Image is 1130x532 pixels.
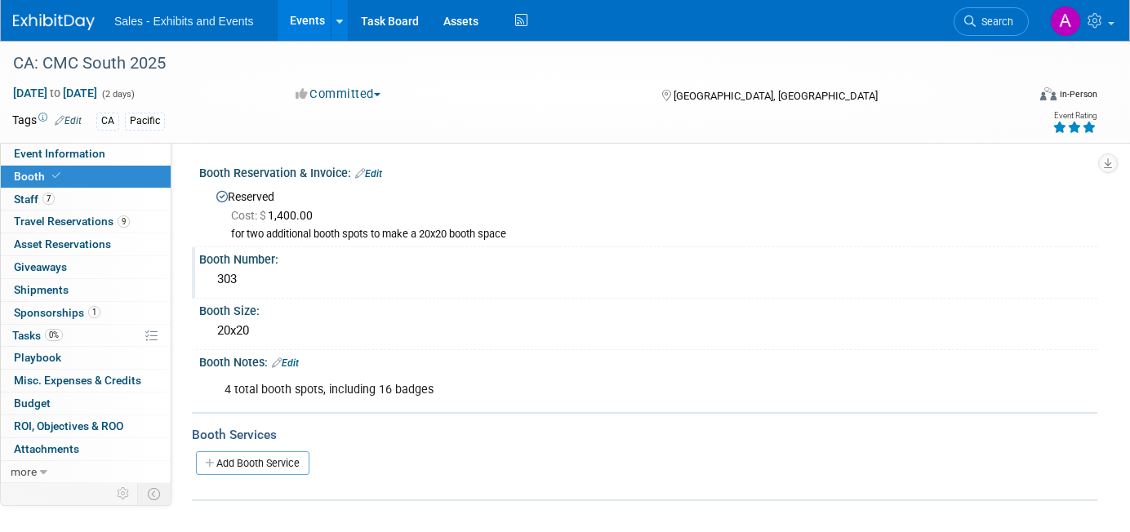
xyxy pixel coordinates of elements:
[45,329,63,341] span: 0%
[199,247,1097,268] div: Booth Number:
[96,113,119,130] div: CA
[7,49,1005,78] div: CA: CMC South 2025
[976,16,1013,28] span: Search
[12,329,63,342] span: Tasks
[1,461,171,483] a: more
[1,392,171,415] a: Budget
[1,347,171,369] a: Playbook
[1,370,171,392] a: Misc. Expenses & Credits
[14,419,123,432] span: ROI, Objectives & ROO
[290,86,387,103] button: Committed
[1,302,171,324] a: Sponsorships1
[12,86,98,100] span: [DATE] [DATE]
[118,215,130,228] span: 9
[1052,112,1097,120] div: Event Rating
[272,357,299,369] a: Edit
[109,483,138,504] td: Personalize Event Tab Strip
[14,283,69,296] span: Shipments
[88,306,100,318] span: 1
[1,415,171,437] a: ROI, Objectives & ROO
[1,279,171,301] a: Shipments
[1050,6,1081,37] img: Alexandra Horne
[954,7,1029,36] a: Search
[14,170,64,183] span: Booth
[14,442,79,455] span: Attachments
[11,465,37,478] span: more
[192,426,1097,444] div: Booth Services
[1,438,171,460] a: Attachments
[199,299,1097,319] div: Booth Size:
[1,188,171,211] a: Staff7
[355,168,382,180] a: Edit
[47,86,63,100] span: to
[1,211,171,233] a: Travel Reservations9
[14,260,67,273] span: Giveaways
[937,85,1098,109] div: Event Format
[42,193,55,205] span: 7
[125,113,165,130] div: Pacific
[1,143,171,165] a: Event Information
[196,451,309,475] a: Add Booth Service
[231,228,1085,242] div: for two additional booth spots to make a 20x20 booth space
[211,267,1085,292] div: 303
[199,350,1097,371] div: Booth Notes:
[213,374,923,406] div: 4 total booth spots, including 16 badges
[14,351,61,364] span: Playbook
[231,209,268,222] span: Cost: $
[211,318,1085,344] div: 20x20
[1,233,171,255] a: Asset Reservations
[14,397,51,410] span: Budget
[1,256,171,278] a: Giveaways
[100,89,135,100] span: (2 days)
[114,15,253,28] span: Sales - Exhibits and Events
[14,374,141,387] span: Misc. Expenses & Credits
[13,14,95,30] img: ExhibitDay
[55,115,82,126] a: Edit
[211,184,1085,242] div: Reserved
[14,306,100,319] span: Sponsorships
[1059,88,1097,100] div: In-Person
[14,215,130,228] span: Travel Reservations
[1040,87,1057,100] img: Format-Inperson.png
[14,193,55,206] span: Staff
[14,147,105,160] span: Event Information
[199,161,1097,182] div: Booth Reservation & Invoice:
[1,325,171,347] a: Tasks0%
[14,237,111,250] span: Asset Reservations
[12,112,82,131] td: Tags
[674,90,878,102] span: [GEOGRAPHIC_DATA], [GEOGRAPHIC_DATA]
[138,483,171,504] td: Toggle Event Tabs
[52,171,60,180] i: Booth reservation complete
[231,209,319,222] span: 1,400.00
[1,166,171,188] a: Booth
